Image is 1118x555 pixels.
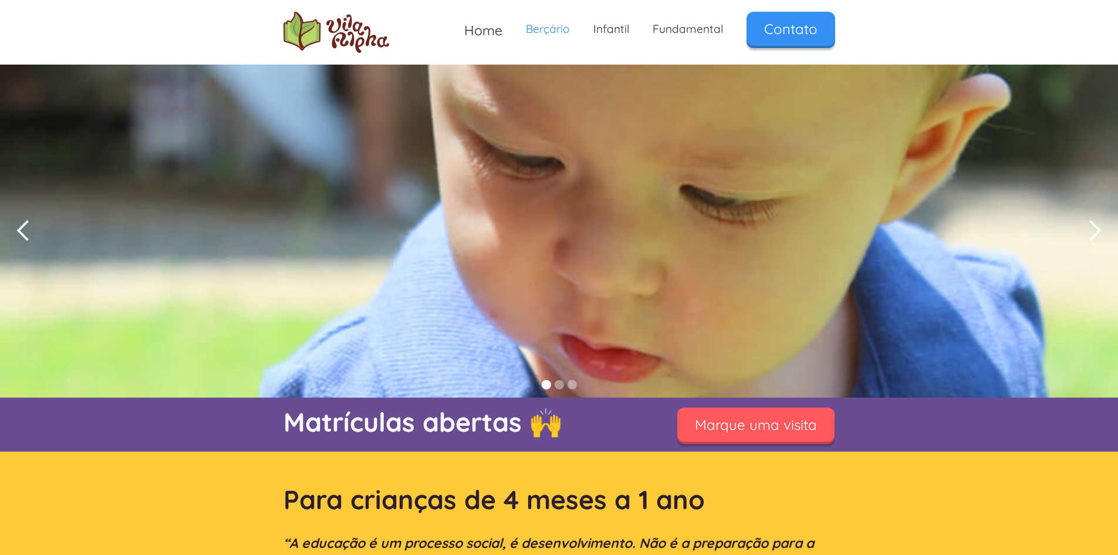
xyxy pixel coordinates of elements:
[641,12,735,46] a: Fundamental
[568,380,577,389] div: Show slide 3 of 3
[542,380,551,389] div: Show slide 1 of 3
[582,12,641,46] a: Infantil
[283,12,389,53] a: home
[464,22,502,39] span: Home
[747,12,835,46] a: Contato
[1071,65,1118,398] div: next slide
[452,12,514,49] a: Home
[514,12,582,46] a: Berçário
[283,403,647,440] p: Matrículas abertas 🙌
[283,483,705,516] strong: Para crianças de 4 meses a 1 ano
[283,12,389,53] img: logo Escola Vila Alpha
[555,380,564,389] div: Show slide 2 of 3
[677,408,835,442] a: Marque uma visita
